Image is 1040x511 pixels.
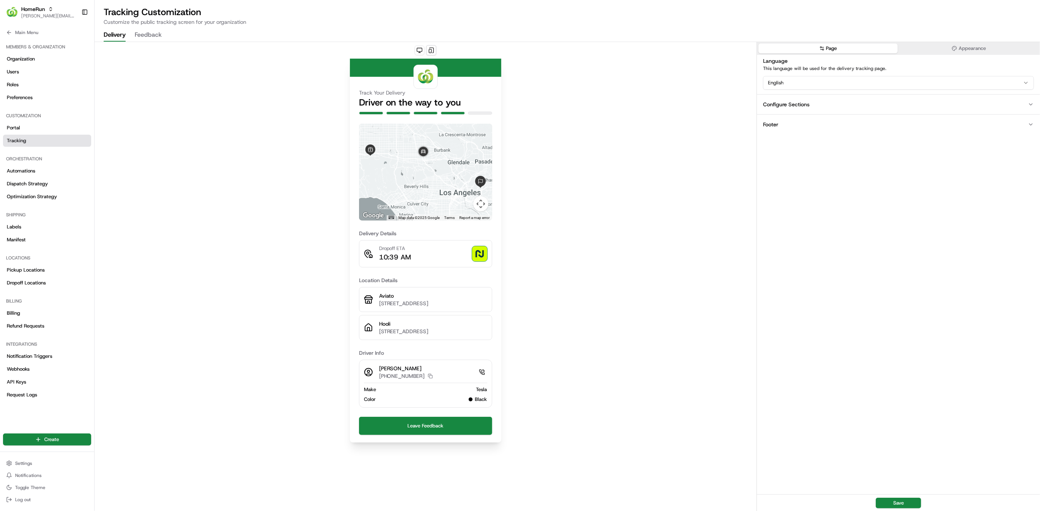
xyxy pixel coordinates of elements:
[64,170,70,176] div: 💻
[72,169,121,177] span: API Documentation
[3,165,91,177] a: Automations
[460,216,490,220] a: Report a map error
[7,94,33,101] span: Preferences
[3,252,91,264] div: Locations
[23,118,81,124] span: Wisdom [PERSON_NAME]
[8,131,20,143] img: Gabrielle LeFevre
[7,193,57,200] span: Optimization Strategy
[104,6,1031,18] h2: Tracking Customization
[3,221,91,233] a: Labels
[3,178,91,190] a: Dispatch Strategy
[757,114,1040,134] button: Footer
[7,280,46,286] span: Dropoff Locations
[34,73,124,80] div: Start new chat
[3,482,91,493] button: Toggle Theme
[135,29,162,42] button: Feedback
[3,135,91,147] a: Tracking
[379,300,487,307] p: [STREET_ADDRESS]
[3,264,91,276] a: Pickup Locations
[7,224,21,230] span: Labels
[21,5,45,13] button: HomeRun
[8,31,138,43] p: Welcome 👋
[3,277,91,289] a: Dropoff Locations
[389,216,394,219] button: Keyboard shortcuts
[75,188,92,194] span: Pylon
[379,252,411,262] p: 10:39 AM
[7,236,26,243] span: Manifest
[379,245,411,252] p: Dropoff ETA
[3,295,91,307] div: Billing
[473,196,488,211] button: Map camera controls
[7,391,37,398] span: Request Logs
[3,389,91,401] a: Request Logs
[15,485,45,491] span: Toggle Theme
[7,68,19,75] span: Users
[7,56,35,62] span: Organization
[7,366,30,373] span: Webhooks
[53,188,92,194] a: Powered byPylon
[763,121,778,128] div: Footer
[399,216,440,220] span: Map data ©2025 Google
[15,472,42,478] span: Notifications
[359,230,492,237] h3: Delivery Details
[359,349,492,357] h3: Driver Info
[472,246,487,261] img: photo_proof_of_delivery image
[8,110,20,125] img: Wisdom Oko
[104,29,126,42] button: Delivery
[359,276,492,284] h3: Location Details
[15,30,38,36] span: Main Menu
[899,43,1038,53] button: Appearance
[379,328,487,335] p: [STREET_ADDRESS]
[44,436,59,443] span: Create
[379,365,433,372] p: [PERSON_NAME]
[361,211,386,221] img: Google
[359,417,492,435] button: Leave Feedback
[20,49,125,57] input: Clear
[364,386,376,393] span: Make
[7,379,26,385] span: API Keys
[8,8,23,23] img: Nash
[3,338,91,350] div: Integrations
[82,118,85,124] span: •
[3,79,91,91] a: Roles
[8,170,14,176] div: 📗
[3,363,91,375] a: Webhooks
[23,138,61,144] span: [PERSON_NAME]
[3,153,91,165] div: Orchestration
[21,13,75,19] button: [PERSON_NAME][EMAIL_ADDRESS][DOMAIN_NAME]
[5,166,61,180] a: 📗Knowledge Base
[379,320,487,328] p: Hooli
[104,18,1031,26] p: Customize the public tracking screen for your organization
[15,118,21,124] img: 1736555255976-a54dd68f-1ca7-489b-9aae-adbdc363a1c4
[3,209,91,221] div: Shipping
[3,350,91,362] a: Notification Triggers
[3,122,91,134] a: Portal
[876,498,921,508] button: Save
[763,57,788,64] label: Language
[763,65,1034,71] p: This language will be used for the delivery tracking page.
[7,310,20,317] span: Billing
[7,168,35,174] span: Automations
[7,137,26,144] span: Tracking
[3,27,91,38] button: Main Menu
[759,43,898,53] button: Page
[3,307,91,319] a: Billing
[757,94,1040,114] button: Configure Sections
[3,376,91,388] a: API Keys
[117,97,138,106] button: See all
[67,138,82,144] span: [DATE]
[7,180,48,187] span: Dispatch Strategy
[3,53,91,65] a: Organization
[3,41,91,53] div: Members & Organization
[63,138,65,144] span: •
[415,67,436,87] img: logo-public_tracking_screen-HomeRun-1715553705422.png
[7,81,19,88] span: Roles
[3,470,91,481] button: Notifications
[3,3,78,21] button: HomeRunHomeRun[PERSON_NAME][EMAIL_ADDRESS][DOMAIN_NAME]
[129,75,138,84] button: Start new chat
[3,320,91,332] a: Refund Requests
[445,216,455,220] a: Terms (opens in new tab)
[476,386,487,393] span: Tesla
